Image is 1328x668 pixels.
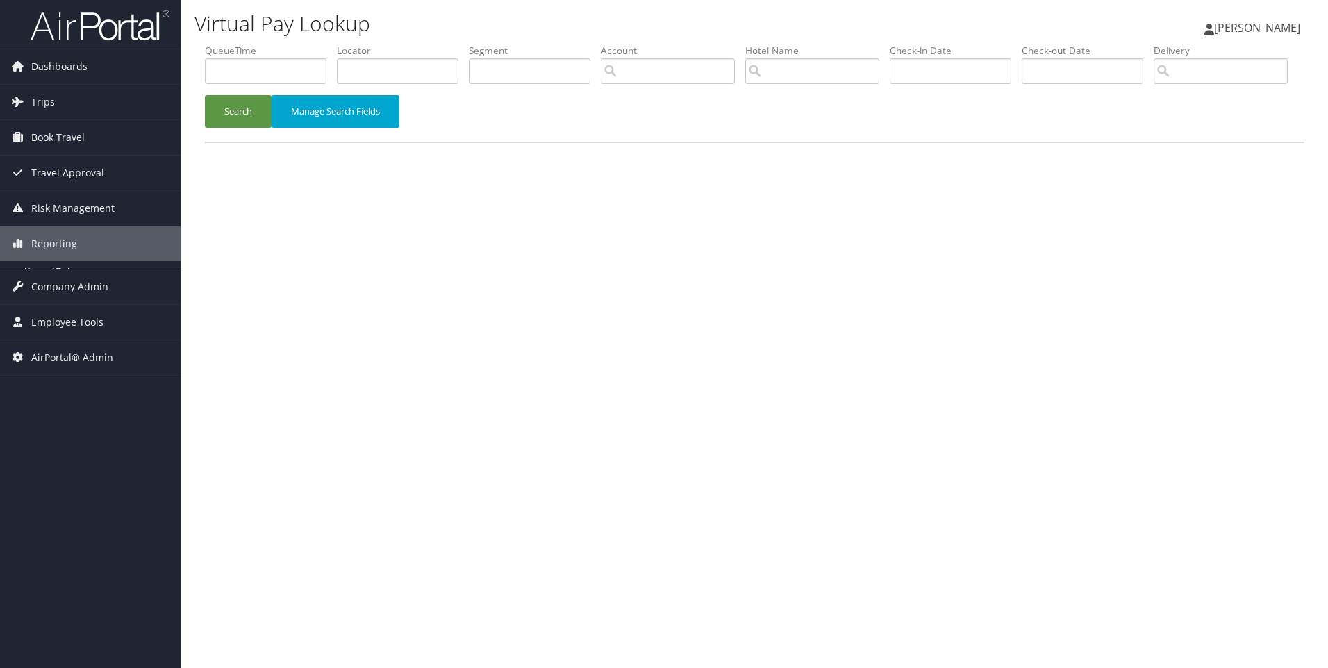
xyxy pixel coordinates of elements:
[31,305,103,340] span: Employee Tools
[31,85,55,119] span: Trips
[31,191,115,226] span: Risk Management
[31,226,77,261] span: Reporting
[1022,44,1154,58] label: Check-out Date
[205,44,337,58] label: QueueTime
[601,44,745,58] label: Account
[31,269,108,304] span: Company Admin
[1214,20,1300,35] span: [PERSON_NAME]
[31,156,104,190] span: Travel Approval
[745,44,890,58] label: Hotel Name
[1154,44,1298,58] label: Delivery
[31,120,85,155] span: Book Travel
[205,95,272,128] button: Search
[890,44,1022,58] label: Check-in Date
[31,340,113,375] span: AirPortal® Admin
[1204,7,1314,49] a: [PERSON_NAME]
[337,44,469,58] label: Locator
[194,9,941,38] h1: Virtual Pay Lookup
[31,49,88,84] span: Dashboards
[31,9,169,42] img: airportal-logo.png
[469,44,601,58] label: Segment
[272,95,399,128] button: Manage Search Fields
